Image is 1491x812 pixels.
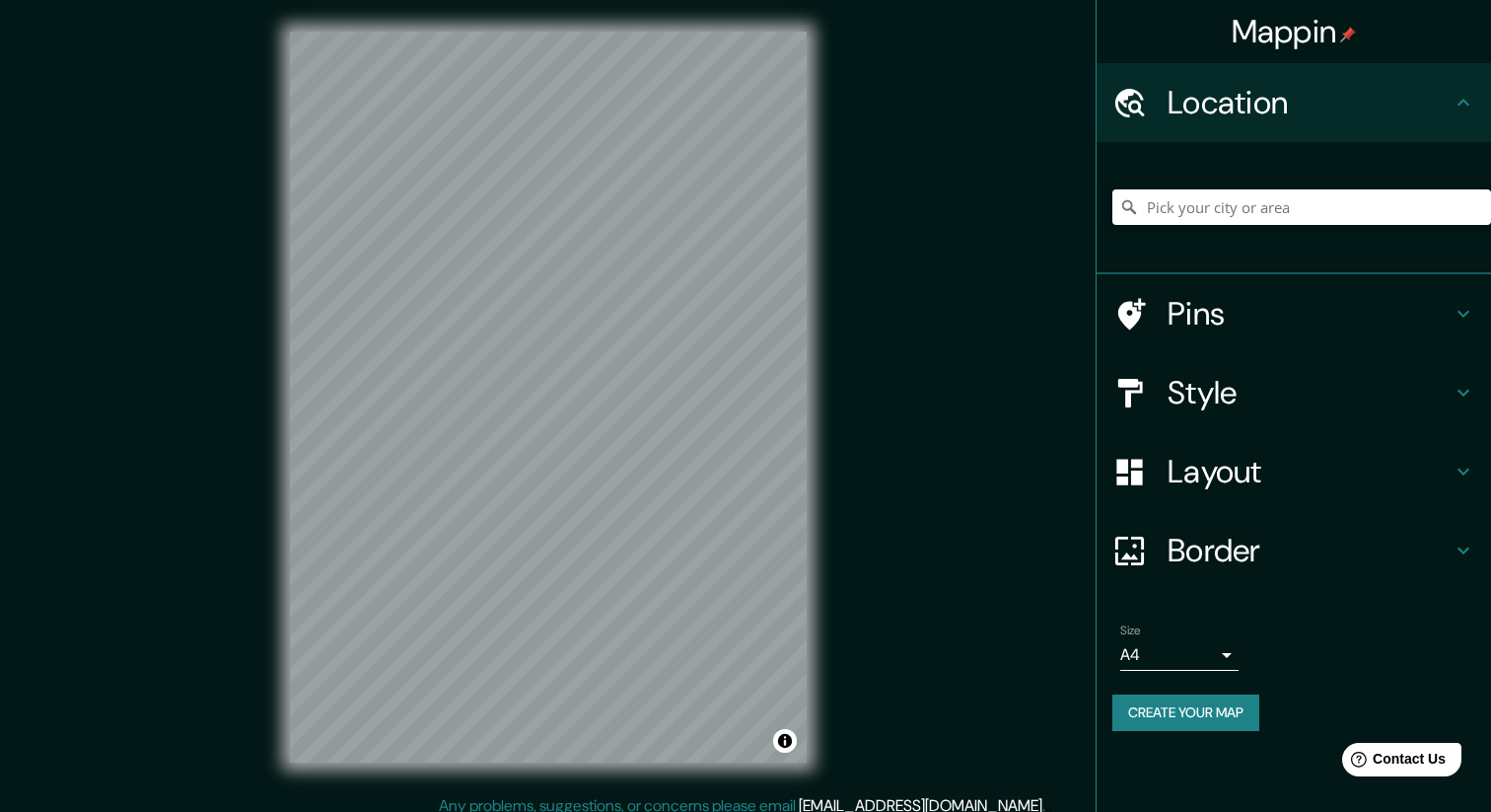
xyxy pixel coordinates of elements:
iframe: Help widget launcher [1315,735,1469,790]
div: Pins [1097,274,1491,353]
img: pin-icon.png [1340,27,1356,42]
div: Layout [1097,432,1491,511]
label: Size [1120,623,1141,639]
button: Toggle attribution [773,729,797,753]
h4: Layout [1168,452,1452,491]
h4: Style [1168,373,1452,412]
div: A4 [1120,639,1239,671]
button: Create your map [1112,695,1259,731]
h4: Mappin [1232,12,1357,51]
h4: Border [1168,531,1452,570]
h4: Pins [1168,294,1452,333]
div: Location [1097,63,1491,142]
input: Pick your city or area [1112,189,1491,225]
h4: Location [1168,83,1452,122]
canvas: Map [290,32,807,763]
div: Border [1097,511,1491,590]
div: Style [1097,353,1491,432]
